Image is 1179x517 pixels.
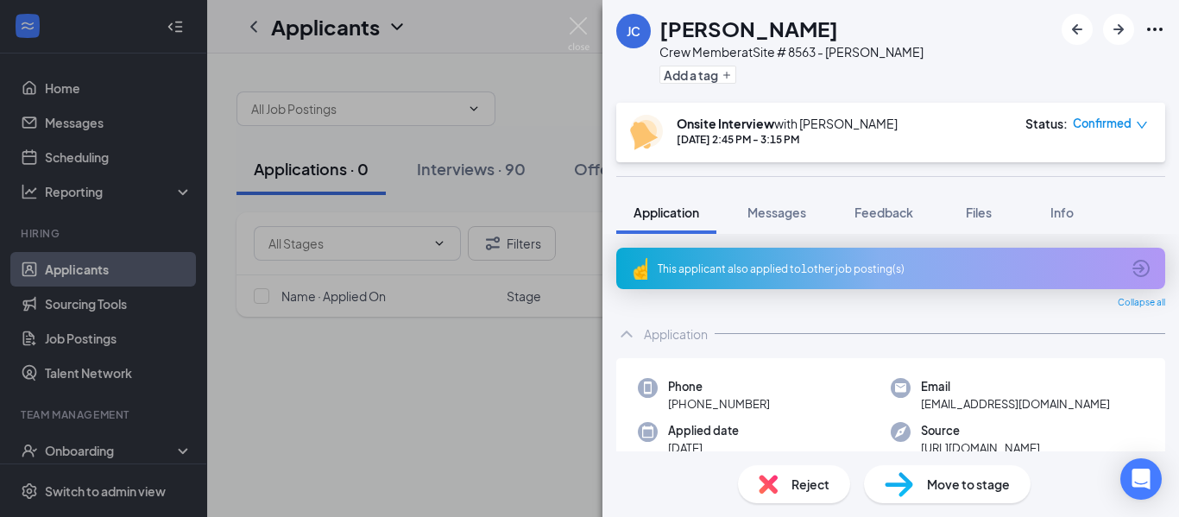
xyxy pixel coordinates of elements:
[644,325,708,343] div: Application
[658,262,1120,276] div: This applicant also applied to 1 other job posting(s)
[634,205,699,220] span: Application
[677,116,774,131] b: Onsite Interview
[966,205,992,220] span: Files
[1103,14,1134,45] button: ArrowRight
[659,66,736,84] button: PlusAdd a tag
[1067,19,1088,40] svg: ArrowLeftNew
[747,205,806,220] span: Messages
[921,395,1110,413] span: [EMAIL_ADDRESS][DOMAIN_NAME]
[791,475,829,494] span: Reject
[677,115,898,132] div: with [PERSON_NAME]
[1025,115,1068,132] div: Status :
[722,70,732,80] svg: Plus
[921,422,1040,439] span: Source
[921,378,1110,395] span: Email
[1120,458,1162,500] div: Open Intercom Messenger
[1118,296,1165,310] span: Collapse all
[627,22,640,40] div: JC
[616,324,637,344] svg: ChevronUp
[1073,115,1132,132] span: Confirmed
[659,14,838,43] h1: [PERSON_NAME]
[1136,119,1148,131] span: down
[927,475,1010,494] span: Move to stage
[921,439,1040,457] span: [URL][DOMAIN_NAME]
[668,422,739,439] span: Applied date
[1050,205,1074,220] span: Info
[1062,14,1093,45] button: ArrowLeftNew
[668,378,770,395] span: Phone
[668,439,739,457] span: [DATE]
[659,43,924,60] div: Crew Member at Site # 8563 - [PERSON_NAME]
[1144,19,1165,40] svg: Ellipses
[668,395,770,413] span: [PHONE_NUMBER]
[677,132,898,147] div: [DATE] 2:45 PM - 3:15 PM
[1108,19,1129,40] svg: ArrowRight
[854,205,913,220] span: Feedback
[1131,258,1151,279] svg: ArrowCircle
